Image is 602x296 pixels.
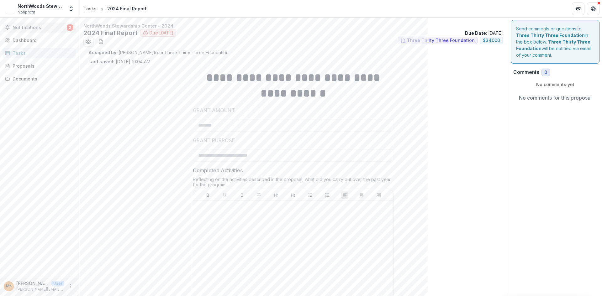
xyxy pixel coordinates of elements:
img: NorthWoods Stewardship Center [5,4,15,14]
strong: Last saved: [88,59,114,64]
p: Completed Activities [193,167,243,174]
button: Get Help [587,3,599,15]
span: $ 34000 [483,38,500,43]
button: Partners [572,3,584,15]
button: Open entity switcher [67,3,76,15]
button: Strike [255,191,263,199]
strong: Due Date [465,30,486,36]
button: Underline [221,191,229,199]
p: No comments yet [513,81,597,88]
strong: Assigned by [88,50,116,55]
p: GRANT PURPOSE [193,137,235,144]
p: [PERSON_NAME] <[PERSON_NAME][EMAIL_ADDRESS][DOMAIN_NAME]> [16,280,49,287]
span: 2 [67,24,73,31]
a: Documents [3,74,76,84]
h2: Comments [513,69,539,75]
div: Tasks [83,5,97,12]
p: [PERSON_NAME][EMAIL_ADDRESS][DOMAIN_NAME] [16,287,64,292]
div: 2024 Final Report [107,5,146,12]
span: 0 [544,70,547,75]
p: NorthWoods Stewardship Center - 2024 [83,23,503,29]
p: : [DATE] [465,30,503,36]
p: User [51,281,64,286]
button: download-word-button [96,37,106,47]
div: Dashboard [13,37,71,44]
p: : [PERSON_NAME] from Three Thirty Three Foundation [88,49,498,56]
div: Reflecting on the activities described in the proposal, what did you carry out over the past year... [193,177,393,190]
a: Tasks [3,48,76,58]
button: Heading 2 [289,191,297,199]
button: Align Left [341,191,348,199]
div: Documents [13,75,71,82]
a: Proposals [3,61,76,71]
div: Tasks [13,50,71,56]
p: No comments for this proposal [519,94,592,101]
button: Bold [204,191,212,199]
button: Notifications2 [3,23,76,33]
div: Maria Young <maria@northwoodscenter.org> [6,284,12,288]
button: More [67,283,74,290]
a: Dashboard [3,35,76,45]
strong: Three Thirty Three Foundation [516,39,590,51]
button: Italicize [238,191,246,199]
nav: breadcrumb [81,4,149,13]
button: Bullet List [307,191,314,199]
button: Align Center [358,191,365,199]
strong: Three Thirty Three Foundation [516,33,585,38]
h2: 2024 Final Report [83,29,138,37]
button: Ordered List [324,191,331,199]
div: Proposals [13,63,71,69]
button: Preview f1106c71-6954-4a08-83fb-124532e610c0.pdf [83,37,93,47]
a: Tasks [81,4,99,13]
p: [DATE] 10:04 AM [88,58,150,65]
div: NorthWoods Stewardship Center [18,3,64,9]
div: Send comments or questions to in the box below. will be notified via email of your comment. [511,20,599,64]
button: Heading 1 [272,191,280,199]
p: GRANT AMOUNT [193,106,235,114]
span: Three Thirty Three Foundation [407,38,475,43]
button: Align Right [375,191,383,199]
span: Nonprofit [18,9,35,15]
span: Notifications [13,25,67,30]
span: Due [DATE] [149,30,173,36]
